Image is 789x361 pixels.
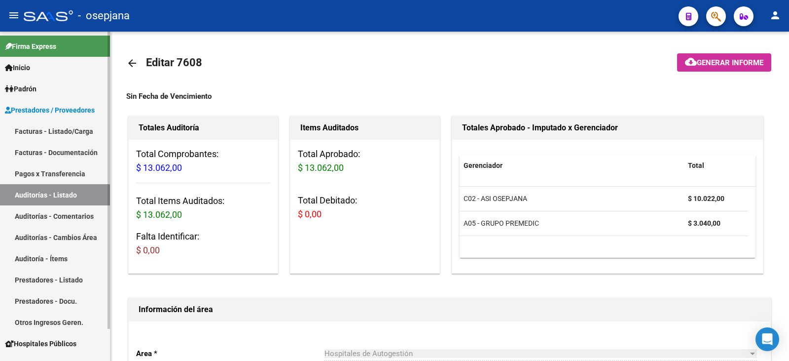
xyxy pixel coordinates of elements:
[298,209,322,219] span: $ 0,00
[298,162,344,173] span: $ 13.062,00
[769,9,781,21] mat-icon: person
[136,209,182,220] span: $ 13.062,00
[5,83,36,94] span: Padrón
[5,105,95,116] span: Prestadores / Proveedores
[464,219,539,227] span: A05 - GRUPO PREMEDIC
[136,245,160,255] span: $ 0,00
[139,120,268,136] h1: Totales Auditoría
[684,155,748,176] datatable-header-cell: Total
[688,195,724,202] strong: $ 10.022,00
[688,219,720,227] strong: $ 3.040,00
[136,348,324,359] p: Area *
[136,147,270,175] h3: Total Comprobantes:
[300,120,430,136] h1: Items Auditados
[136,162,182,173] span: $ 13.062,00
[685,56,697,68] mat-icon: cloud_download
[5,62,30,73] span: Inicio
[126,57,138,69] mat-icon: arrow_back
[136,194,270,222] h3: Total Items Auditados:
[146,56,202,69] span: Editar 7608
[136,230,270,257] h3: Falta Identificar:
[677,53,771,72] button: Generar informe
[697,58,763,67] span: Generar informe
[462,120,753,136] h1: Totales Aprobado - Imputado x Gerenciador
[298,194,432,221] h3: Total Debitado:
[755,327,779,351] div: Open Intercom Messenger
[688,161,704,169] span: Total
[324,349,413,358] span: Hospitales de Autogestión
[460,155,684,176] datatable-header-cell: Gerenciador
[8,9,20,21] mat-icon: menu
[5,41,56,52] span: Firma Express
[464,161,502,169] span: Gerenciador
[78,5,130,27] span: - osepjana
[126,91,773,102] div: Sin Fecha de Vencimiento
[5,338,76,349] span: Hospitales Públicos
[464,195,527,202] span: C02 - ASI OSEPJANA
[139,302,761,318] h1: Información del área
[298,147,432,175] h3: Total Aprobado:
